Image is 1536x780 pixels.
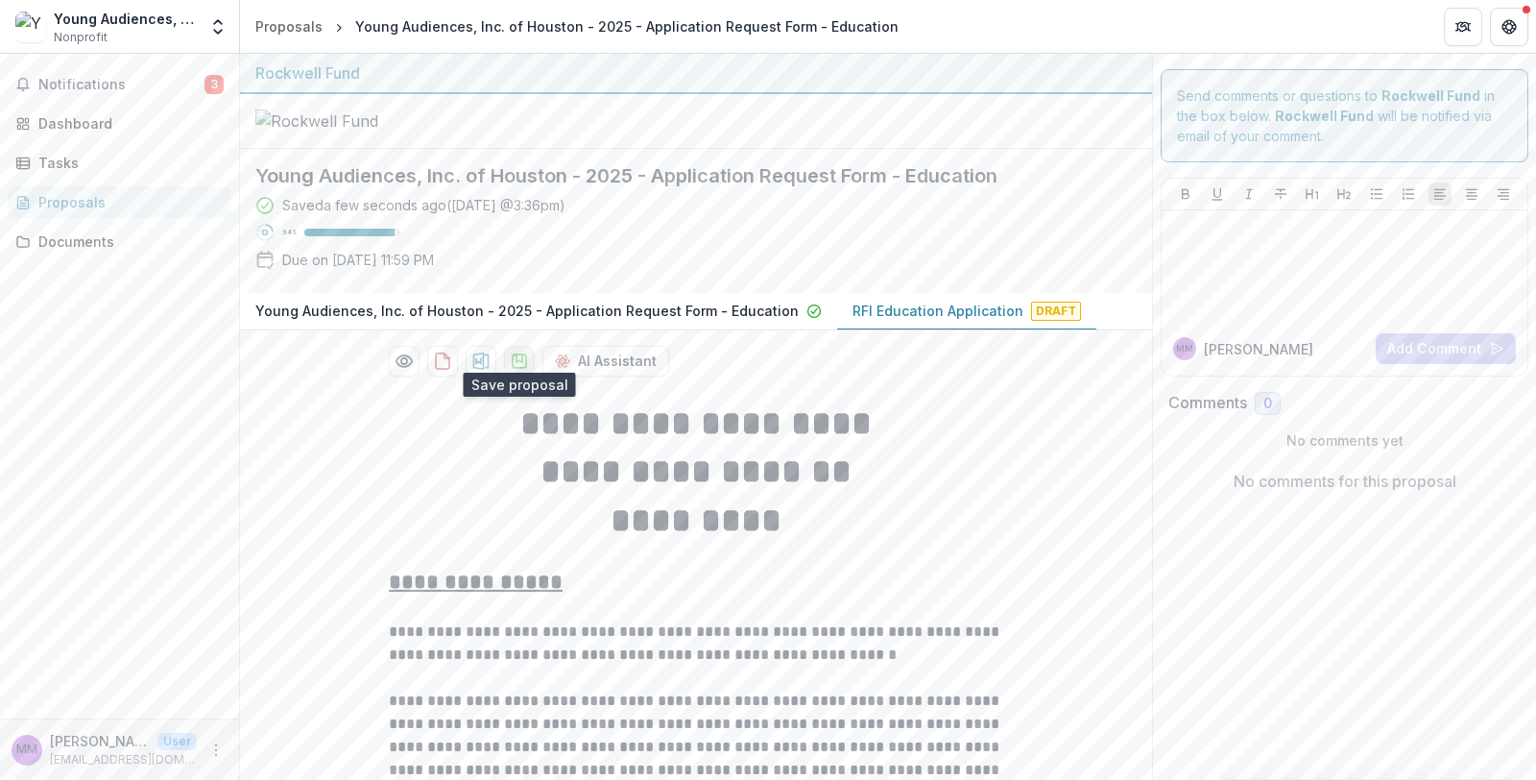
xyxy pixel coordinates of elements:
[255,61,1137,85] div: Rockwell Fund
[542,346,669,377] button: AI Assistant
[157,733,197,750] p: User
[1397,183,1420,206] button: Ordered List
[282,250,434,270] p: Due on [DATE] 11:59 PM
[1376,333,1516,364] button: Add Comment
[50,731,150,751] p: [PERSON_NAME]
[8,108,231,139] a: Dashboard
[204,739,228,762] button: More
[38,232,216,252] div: Documents
[1206,183,1229,206] button: Underline
[38,153,216,173] div: Tasks
[1269,183,1292,206] button: Strike
[1301,183,1324,206] button: Heading 1
[1365,183,1388,206] button: Bullet List
[427,346,458,377] button: download-proposal
[50,751,197,768] p: [EMAIL_ADDRESS][DOMAIN_NAME]
[1490,8,1528,46] button: Get Help
[1176,344,1193,353] div: Mary Mettenbrink
[54,9,197,29] div: Young Audiences, Inc. of [GEOGRAPHIC_DATA]
[1234,470,1456,493] p: No comments for this proposal
[54,29,108,46] span: Nonprofit
[1428,183,1452,206] button: Align Left
[1381,87,1480,104] strong: Rockwell Fund
[8,147,231,179] a: Tasks
[38,192,216,212] div: Proposals
[1332,183,1356,206] button: Heading 2
[852,301,1023,321] p: RFI Education Application
[1275,108,1374,124] strong: Rockwell Fund
[8,186,231,218] a: Proposals
[1492,183,1515,206] button: Align Right
[282,226,297,239] p: 94 %
[204,8,231,46] button: Open entity switcher
[255,164,1106,187] h2: Young Audiences, Inc. of Houston - 2025 - Application Request Form - Education
[1174,183,1197,206] button: Bold
[282,195,565,215] div: Saved a few seconds ago ( [DATE] @ 3:36pm )
[255,110,447,133] img: Rockwell Fund
[466,346,496,377] button: download-proposal
[1204,339,1313,359] p: [PERSON_NAME]
[1161,69,1528,162] div: Send comments or questions to in the box below. will be notified via email of your comment.
[248,12,906,40] nav: breadcrumb
[16,743,37,756] div: Mary Mettenbrink
[204,75,224,94] span: 3
[389,346,420,377] button: Preview baf2fcdd-ec72-4f4c-b88d-5185b0170123-1.pdf
[1168,394,1247,412] h2: Comments
[248,12,330,40] a: Proposals
[38,77,204,93] span: Notifications
[38,113,216,134] div: Dashboard
[1237,183,1260,206] button: Italicize
[1263,396,1272,412] span: 0
[8,226,231,257] a: Documents
[1031,302,1081,321] span: Draft
[355,16,899,37] div: Young Audiences, Inc. of Houston - 2025 - Application Request Form - Education
[255,16,323,37] div: Proposals
[8,69,231,100] button: Notifications3
[504,346,535,377] button: download-proposal
[255,301,799,321] p: Young Audiences, Inc. of Houston - 2025 - Application Request Form - Education
[15,12,46,42] img: Young Audiences, Inc. of Houston
[1168,430,1521,451] p: No comments yet
[1460,183,1483,206] button: Align Center
[1444,8,1482,46] button: Partners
